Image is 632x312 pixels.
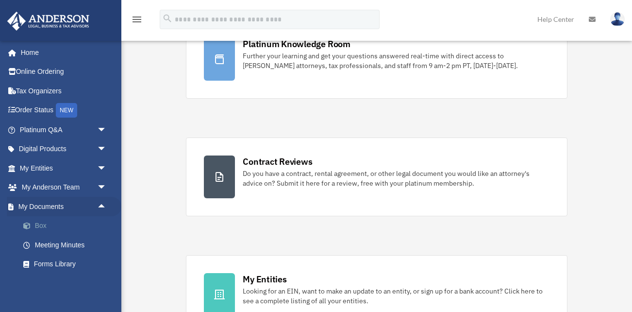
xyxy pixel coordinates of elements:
a: Box [14,216,121,236]
a: Order StatusNEW [7,101,121,121]
div: Do you have a contract, rental agreement, or other legal document you would like an attorney's ad... [243,169,549,188]
div: Platinum Knowledge Room [243,38,350,50]
span: arrow_drop_up [97,197,116,217]
a: Online Ordering [7,62,121,82]
div: Contract Reviews [243,156,312,168]
a: menu [131,17,143,25]
span: arrow_drop_down [97,178,116,198]
span: arrow_drop_down [97,139,116,159]
div: Looking for an EIN, want to make an update to an entity, or sign up for a bank account? Click her... [243,286,549,306]
a: Meeting Minutes [14,235,121,255]
a: Forms Library [14,255,121,274]
div: My Entities [243,273,286,285]
div: NEW [56,103,77,118]
a: My Entitiesarrow_drop_down [7,158,121,178]
a: Platinum Q&Aarrow_drop_down [7,120,121,139]
a: Digital Productsarrow_drop_down [7,139,121,159]
a: Contract Reviews Do you have a contract, rental agreement, or other legal document you would like... [186,138,567,216]
i: search [162,13,173,24]
i: menu [131,14,143,25]
img: Anderson Advisors Platinum Portal [4,12,92,31]
a: My Anderson Teamarrow_drop_down [7,178,121,197]
a: Tax Organizers [7,81,121,101]
a: Notarize [14,274,121,293]
div: Further your learning and get your questions answered real-time with direct access to [PERSON_NAM... [243,51,549,70]
span: arrow_drop_down [97,120,116,140]
span: arrow_drop_down [97,158,116,178]
a: Platinum Knowledge Room Further your learning and get your questions answered real-time with dire... [186,20,567,99]
img: User Pic [610,12,625,26]
a: My Documentsarrow_drop_up [7,197,121,216]
a: Home [7,43,116,62]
